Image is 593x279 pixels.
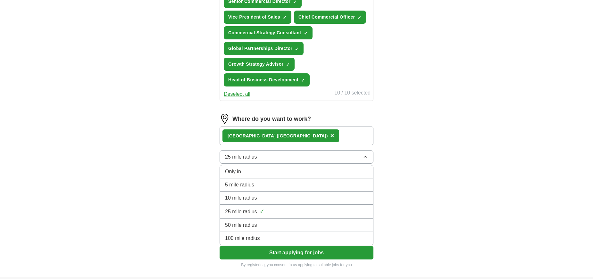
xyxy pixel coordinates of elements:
[298,14,355,21] span: Chief Commercial Officer
[224,42,304,55] button: Global Partnerships Director✓
[295,46,299,52] span: ✓
[330,131,334,141] button: ×
[228,77,298,83] span: Head of Business Development
[224,26,313,39] button: Commercial Strategy Consultant✓
[277,133,328,138] span: ([GEOGRAPHIC_DATA])
[228,29,301,36] span: Commercial Strategy Consultant
[232,115,311,123] label: Where do you want to work?
[330,132,334,139] span: ×
[220,114,230,124] img: location.png
[220,246,373,259] button: Start applying for jobs
[224,90,250,98] button: Deselect all
[225,153,257,161] span: 25 mile radius
[357,15,361,20] span: ✓
[220,262,373,268] p: By registering, you consent to us applying to suitable jobs for you
[301,78,305,83] span: ✓
[224,11,291,24] button: Vice President of Sales✓
[225,208,257,216] span: 25 mile radius
[304,31,308,36] span: ✓
[220,150,373,164] button: 25 mile radius
[283,15,287,20] span: ✓
[228,45,292,52] span: Global Partnerships Director
[260,207,264,216] span: ✓
[225,194,257,202] span: 10 mile radius
[334,89,371,98] div: 10 / 10 selected
[224,73,310,86] button: Head of Business Development✓
[228,14,280,21] span: Vice President of Sales
[286,62,290,67] span: ✓
[294,11,366,24] button: Chief Commercial Officer✓
[224,58,295,71] button: Growth Strategy Advisor✓
[225,234,260,242] span: 100 mile radius
[228,133,276,138] strong: [GEOGRAPHIC_DATA]
[228,61,283,68] span: Growth Strategy Advisor
[225,181,254,189] span: 5 mile radius
[225,221,257,229] span: 50 mile radius
[225,168,241,176] span: Only in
